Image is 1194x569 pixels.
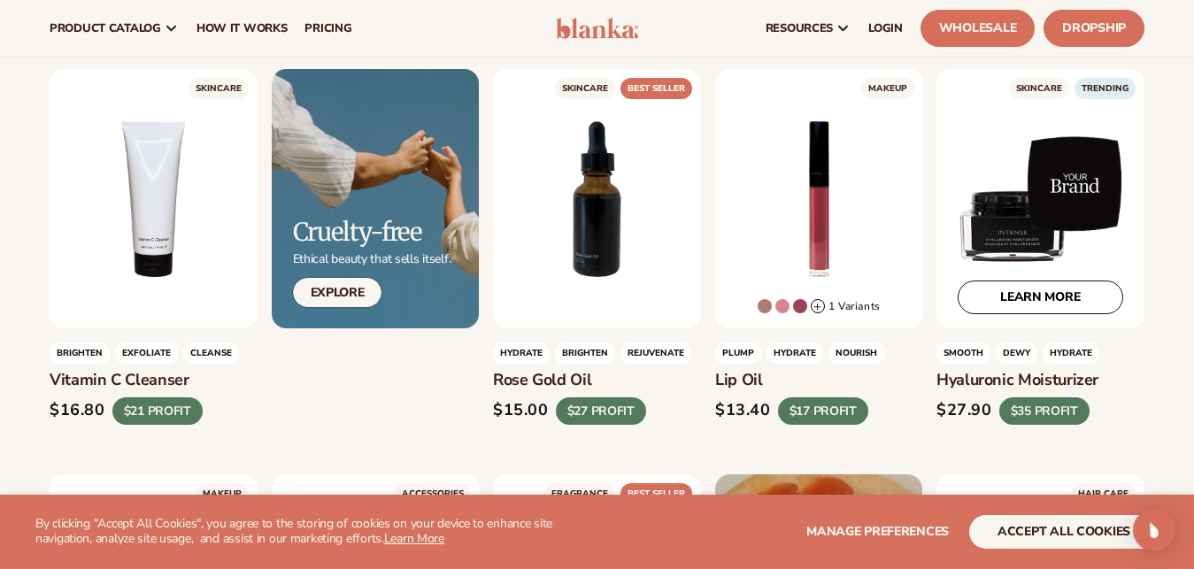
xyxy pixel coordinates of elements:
a: Dropship [1044,10,1144,47]
button: Manage preferences [806,515,949,549]
h2: Cruelty-free [293,219,451,246]
div: $17 PROFIT [777,397,867,425]
h3: Vitamin C Cleanser [50,371,258,390]
p: Ethical beauty that sells itself. [293,251,451,267]
span: rejuvenate [620,342,691,364]
span: Smooth [936,342,990,364]
h3: Lip oil [715,371,923,390]
h3: Rose gold oil [493,371,701,390]
a: LEARN MORE [958,281,1123,314]
div: $21 PROFIT [112,397,203,425]
span: HYDRATE [766,342,823,364]
div: Open Intercom Messenger [1133,509,1175,551]
span: HYDRATE [493,342,550,364]
span: LOGIN [868,21,903,35]
span: Brighten [555,342,615,364]
span: cleanse [183,342,239,364]
div: $16.80 [50,402,105,421]
span: exfoliate [115,342,178,364]
a: Learn More [384,530,444,547]
span: How It Works [196,21,288,35]
div: $35 PROFIT [999,397,1090,425]
span: nourish [828,342,884,364]
div: $27.90 [936,402,992,421]
div: $15.00 [493,402,549,421]
img: logo [556,18,639,39]
span: pricing [304,21,351,35]
span: hydrate [1043,342,1099,364]
div: $27 PROFIT [556,397,646,425]
a: Explore [293,278,382,307]
span: resources [766,21,833,35]
span: dewy [996,342,1037,364]
span: Plump [715,342,761,364]
p: By clicking "Accept All Cookies", you agree to the storing of cookies on your device to enhance s... [35,517,589,547]
span: brighten [50,342,110,364]
h3: Hyaluronic moisturizer [936,371,1144,390]
a: Wholesale [921,10,1035,47]
button: accept all cookies [969,515,1159,549]
span: product catalog [50,21,161,35]
span: Manage preferences [806,523,949,540]
div: $13.40 [715,402,771,421]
